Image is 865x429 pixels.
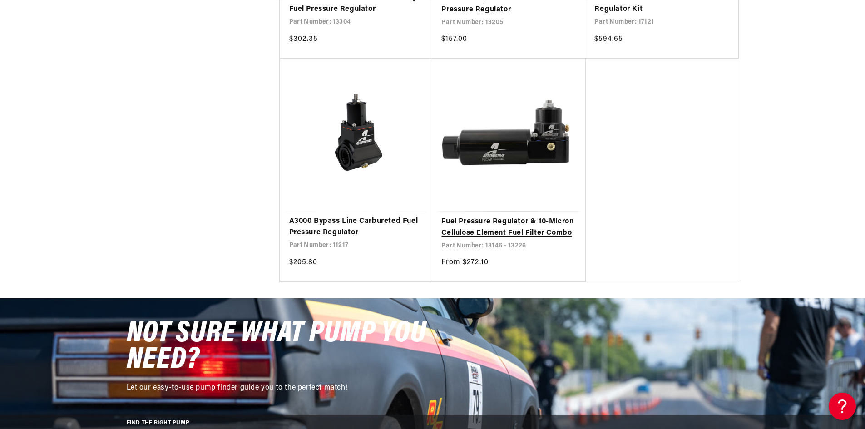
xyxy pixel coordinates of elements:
[127,420,190,426] span: FIND THE RIGHT PUMP
[441,216,576,239] a: Fuel Pressure Regulator & 10-Micron Cellulose Element Fuel Filter Combo
[127,319,426,375] span: NOT SURE WHAT PUMP YOU NEED?
[289,216,424,239] a: A3000 Bypass Line Carbureted Fuel Pressure Regulator
[127,382,435,394] p: Let our easy-to-use pump finder guide you to the perfect match!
